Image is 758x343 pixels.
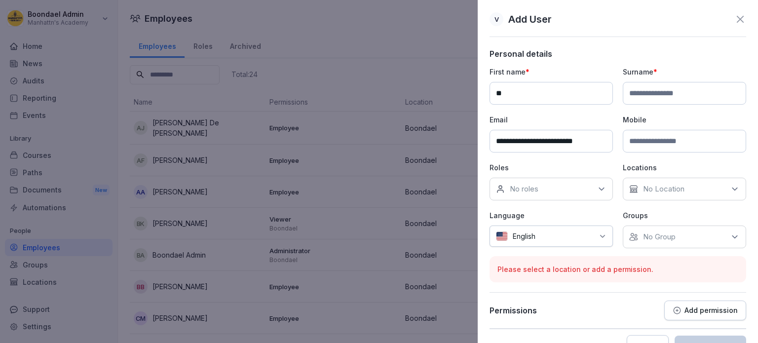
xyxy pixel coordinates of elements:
p: No Location [643,184,684,194]
div: English [490,226,613,247]
p: Language [490,210,613,221]
div: v [490,12,503,26]
p: Surname [623,67,746,77]
p: No Group [643,232,676,242]
p: Email [490,114,613,125]
p: Groups [623,210,746,221]
p: Roles [490,162,613,173]
p: Add permission [684,306,738,314]
img: us.svg [496,231,508,241]
p: No roles [510,184,538,194]
p: Personal details [490,49,746,59]
p: Mobile [623,114,746,125]
p: Locations [623,162,746,173]
p: Permissions [490,305,537,315]
button: Add permission [664,301,746,320]
p: Add User [508,12,552,27]
p: First name [490,67,613,77]
p: Please select a location or add a permission. [497,264,738,274]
